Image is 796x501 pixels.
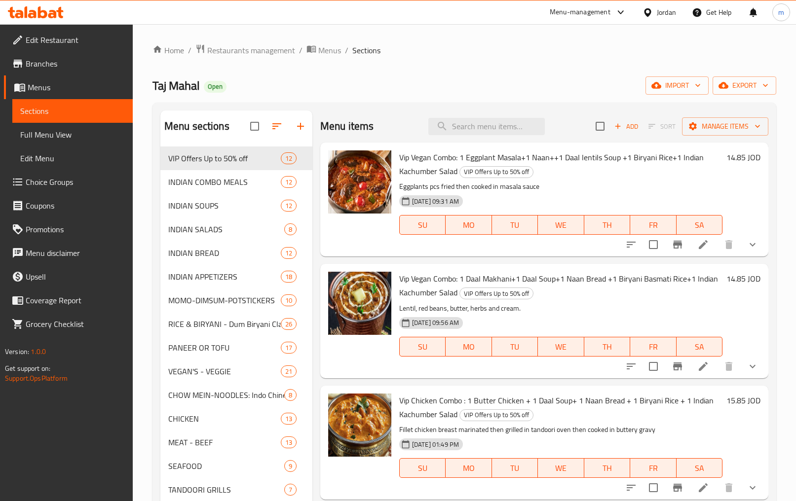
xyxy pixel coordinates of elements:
span: PANEER OR TOFU [168,342,281,354]
div: items [281,271,297,283]
a: Choice Groups [4,170,133,194]
p: Fillet chicken breast marinated then grilled in tandoori oven then cooked in buttery gravy [399,424,722,436]
span: VIP Offers Up to 50% off [460,288,533,299]
a: Menu disclaimer [4,241,133,265]
span: MOMO-DIMSUM-POTSTICKERS [168,294,281,306]
span: Get support on: [5,362,50,375]
span: VEGAN'S - VEGGIE [168,365,281,377]
span: WE [542,461,580,475]
span: TU [496,340,534,354]
span: SEAFOOD [168,460,284,472]
button: SU [399,337,446,357]
span: RICE & BIRYANI - Dum Biryani Clay Pot [168,318,281,330]
button: SA [677,458,722,478]
svg: Show Choices [747,482,758,494]
div: INDIAN BREAD12 [160,241,312,265]
div: Menu-management [550,6,610,18]
button: SA [677,337,722,357]
span: Menus [318,44,341,56]
button: import [645,76,709,95]
a: Edit menu item [697,482,709,494]
span: SU [404,340,442,354]
span: m [778,7,784,18]
a: Sections [12,99,133,123]
span: 12 [281,201,296,211]
span: Open [204,82,227,91]
span: CHICKEN [168,413,281,425]
span: Sections [352,44,380,56]
div: items [281,247,297,259]
button: show more [741,476,764,500]
div: items [281,365,297,377]
a: Edit menu item [697,360,709,372]
span: 21 [281,367,296,376]
span: Select section first [642,119,682,134]
span: 13 [281,414,296,424]
span: 18 [281,272,296,282]
span: Edit Menu [20,152,125,164]
span: Add [613,121,640,132]
div: VIP Offers Up to 50% off [459,287,533,299]
a: Edit menu item [697,239,709,250]
span: MO [450,218,488,232]
div: items [284,223,297,235]
span: TANDOORI GRILLS [168,484,284,496]
div: items [281,152,297,164]
div: items [284,460,297,472]
button: sort-choices [619,476,643,500]
div: MEAT - BEEF13 [160,430,312,454]
span: import [653,79,701,92]
a: Grocery Checklist [4,312,133,336]
span: Select to update [643,477,664,498]
button: WE [538,215,584,235]
span: Menu disclaimer [26,247,125,259]
button: FR [630,458,676,478]
div: VIP Offers Up to 50% off12 [160,146,312,170]
button: TH [584,458,630,478]
h6: 15.85 JOD [726,394,760,407]
span: TH [588,218,626,232]
button: SU [399,215,446,235]
span: FR [634,340,672,354]
span: INDIAN BREAD [168,247,281,259]
button: MO [446,458,492,478]
span: 17 [281,343,296,353]
span: WE [542,340,580,354]
span: Manage items [690,120,760,133]
div: INDIAN APPETIZERS [168,271,281,283]
span: Full Menu View [20,129,125,141]
h6: 14.85 JOD [726,150,760,164]
button: sort-choices [619,233,643,256]
span: 26 [281,320,296,329]
div: INDIAN SALADS [168,223,284,235]
a: Support.OpsPlatform [5,372,68,385]
div: Jordan [657,7,676,18]
a: Promotions [4,217,133,241]
button: WE [538,337,584,357]
span: SU [404,461,442,475]
button: export [713,76,776,95]
span: 12 [281,154,296,163]
span: MEAT - BEEF [168,436,281,448]
span: 10 [281,296,296,305]
div: items [281,342,297,354]
h6: 14.85 JOD [726,272,760,286]
span: Select all sections [244,116,265,137]
button: delete [717,355,741,378]
div: CHOW MEIN-NOODLES: Indo Chinese [168,389,284,401]
button: TU [492,337,538,357]
span: 8 [285,391,296,400]
div: items [281,318,297,330]
span: VIP Offers Up to 50% off [460,409,533,421]
a: Edit Restaurant [4,28,133,52]
button: TH [584,337,630,357]
div: INDIAN COMBO MEALS [168,176,281,188]
span: TH [588,461,626,475]
svg: Show Choices [747,360,758,372]
div: SEAFOOD9 [160,454,312,478]
span: Add item [610,119,642,134]
div: MOMO-DIMSUM-POTSTICKERS10 [160,288,312,312]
